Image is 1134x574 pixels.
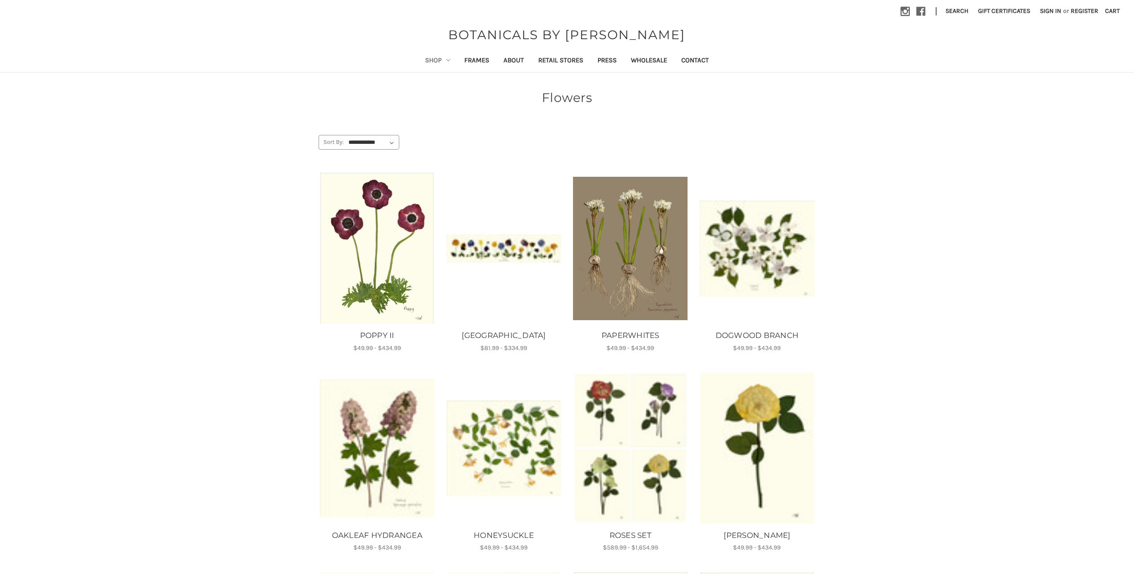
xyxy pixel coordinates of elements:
[496,50,531,72] a: About
[446,234,561,263] img: Unframed
[932,4,941,19] li: |
[320,379,434,517] img: Unframed
[319,330,436,342] a: POPPY II, Price range from $49.99 to $434.99
[674,50,716,72] a: Contact
[700,200,814,296] img: Unframed
[733,344,781,352] span: $49.99 - $434.99
[445,530,562,541] a: HONEYSUCKLE, Price range from $49.99 to $434.99
[445,330,562,342] a: PANSY GARDEN, Price range from $81.99 to $334.99
[733,544,781,551] span: $49.99 - $434.99
[531,50,590,72] a: Retail Stores
[320,373,434,524] a: OAKLEAF HYDRANGEA, Price range from $49.99 to $434.99
[700,373,814,524] a: ROSE IV, Price range from $49.99 to $434.99
[590,50,624,72] a: Press
[320,173,434,324] a: POPPY II, Price range from $49.99 to $434.99
[700,373,814,524] img: Unframed
[457,50,496,72] a: Frames
[480,544,528,551] span: $49.99 - $434.99
[444,25,690,44] a: BOTANICALS BY [PERSON_NAME]
[446,373,561,524] a: HONEYSUCKLE, Price range from $49.99 to $434.99
[1062,6,1070,16] span: or
[353,344,401,352] span: $49.99 - $434.99
[319,88,816,107] h1: Flowers
[573,373,688,524] a: ROSES SET, Price range from $589.99 to $1,654.99
[353,544,401,551] span: $49.99 - $434.99
[319,135,344,149] label: Sort By:
[698,330,815,342] a: DOGWOOD BRANCH, Price range from $49.99 to $434.99
[572,330,689,342] a: PAPERWHITES, Price range from $49.99 to $434.99
[573,177,688,320] img: Unframed
[624,50,674,72] a: Wholesale
[480,344,527,352] span: $81.99 - $334.99
[573,373,688,523] img: Unframed
[572,530,689,541] a: ROSES SET, Price range from $589.99 to $1,654.99
[418,50,457,72] a: Shop
[1105,7,1120,15] span: Cart
[606,344,654,352] span: $49.99 - $434.99
[573,173,688,324] a: PAPERWHITES, Price range from $49.99 to $434.99
[446,173,561,324] a: PANSY GARDEN, Price range from $81.99 to $334.99
[700,173,814,324] a: DOGWOOD BRANCH, Price range from $49.99 to $434.99
[446,400,561,496] img: Unframed
[320,173,434,324] img: Unframed
[603,544,658,551] span: $589.99 - $1,654.99
[698,530,815,541] a: ROSE IV, Price range from $49.99 to $434.99
[319,530,436,541] a: OAKLEAF HYDRANGEA, Price range from $49.99 to $434.99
